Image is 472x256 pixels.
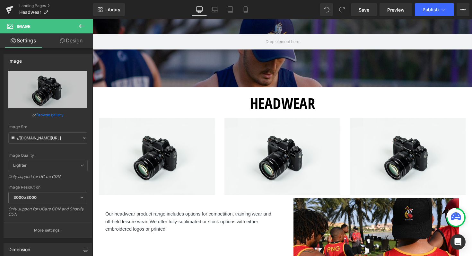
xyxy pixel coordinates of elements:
button: More [457,3,469,16]
button: Undo [320,3,333,16]
a: Landing Pages [19,3,93,8]
div: Only support for UCare CDN and Shopify CDN [8,207,87,221]
div: Image Resolution [8,185,87,190]
span: Publish [423,7,439,12]
a: Laptop [207,3,223,16]
span: Library [105,7,120,13]
b: Lighter [13,163,27,168]
a: Browse gallery [36,109,64,120]
a: Preview [380,3,412,16]
a: Design [48,33,94,48]
button: More settings [4,223,92,238]
b: 3000x3000 [13,195,37,200]
div: Dimension [8,243,31,252]
a: New Library [93,3,125,16]
div: Only support for UCare CDN [8,174,87,183]
p: More settings [34,227,60,233]
span: Preview [387,6,405,13]
a: Tablet [223,3,238,16]
span: Headwear [19,10,41,15]
div: Image Quality [8,153,87,158]
div: Image [8,55,22,64]
div: Open Intercom Messenger [450,234,466,250]
span: Image [17,24,31,29]
a: Desktop [192,3,207,16]
button: Publish [415,3,454,16]
div: Image Src [8,125,87,129]
p: Our headwear product range includes options for competition, training wear and off-field leisure ... [13,196,183,219]
button: Redo [336,3,348,16]
div: or [8,111,87,118]
input: Link [8,132,87,144]
span: Save [359,6,369,13]
a: Mobile [238,3,253,16]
